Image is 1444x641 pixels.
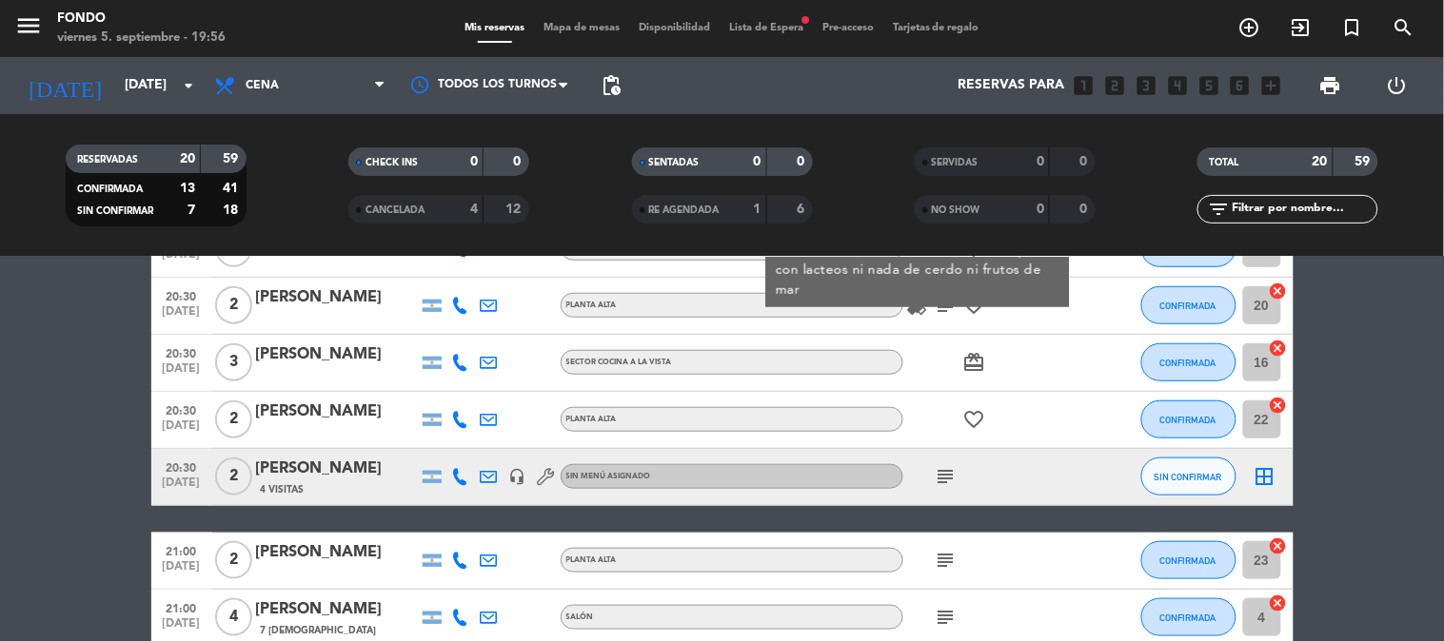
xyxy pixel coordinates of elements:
[1160,555,1217,566] span: CONFIRMADA
[1319,74,1342,97] span: print
[1141,598,1236,636] button: CONFIRMADA
[1385,74,1408,97] i: power_settings_new
[57,10,226,29] div: Fondo
[1230,199,1377,220] input: Filtrar por nombre...
[215,457,252,495] span: 2
[797,203,808,216] strong: 6
[256,342,418,367] div: [PERSON_NAME]
[935,606,958,629] i: subject
[1259,73,1284,98] i: add_box
[158,362,206,384] span: [DATE]
[158,284,206,306] span: 20:30
[158,398,206,420] span: 20:30
[629,23,720,33] span: Disponibilidad
[246,79,279,92] span: Cena
[215,286,252,324] span: 2
[366,158,418,167] span: CHECK INS
[1364,57,1430,114] div: LOG OUT
[932,205,980,215] span: NO SHOW
[57,29,226,48] div: viernes 5. septiembre - 19:56
[215,400,252,438] span: 2
[649,158,700,167] span: SENTADAS
[256,285,418,310] div: [PERSON_NAME]
[1393,16,1415,39] i: search
[77,185,143,194] span: CONFIRMADA
[215,598,252,636] span: 4
[797,155,808,168] strong: 0
[77,155,138,165] span: RESERVADAS
[566,473,651,480] span: Sin menú asignado
[256,456,418,481] div: [PERSON_NAME]
[223,182,242,195] strong: 41
[1228,73,1253,98] i: looks_6
[566,556,617,564] span: PLANTA ALTA
[1141,286,1236,324] button: CONFIRMADA
[754,155,762,168] strong: 0
[188,204,195,217] strong: 7
[566,301,617,309] span: PLANTA ALTA
[1160,358,1217,368] span: CONFIRMADA
[932,158,979,167] span: SERVIDAS
[215,541,252,579] span: 2
[1134,73,1158,98] i: looks_3
[1254,465,1276,488] i: border_all
[1269,396,1288,415] i: cancel
[935,465,958,488] i: subject
[261,623,377,638] span: 7 [DEMOGRAPHIC_DATA]
[883,23,989,33] span: Tarjetas de regalo
[1290,16,1313,39] i: exit_to_app
[1238,16,1261,39] i: add_circle_outline
[506,203,525,216] strong: 12
[455,23,534,33] span: Mis reservas
[223,152,242,165] strong: 59
[177,74,200,97] i: arrow_drop_down
[77,206,153,216] span: SIN CONFIRMAR
[720,23,813,33] span: Lista de Espera
[1037,203,1044,216] strong: 0
[158,456,206,477] span: 20:30
[1197,73,1221,98] i: looks_5
[1160,415,1217,425] span: CONFIRMADA
[1160,612,1217,623] span: CONFIRMADA
[1155,472,1222,482] span: SIN CONFIRMAR
[1079,203,1091,216] strong: 0
[1160,301,1217,311] span: CONFIRMADA
[1209,158,1238,167] span: TOTAL
[1079,155,1091,168] strong: 0
[1269,593,1288,612] i: cancel
[256,597,418,622] div: [PERSON_NAME]
[1037,155,1044,168] strong: 0
[1341,16,1364,39] i: turned_in_not
[158,539,206,561] span: 21:00
[1313,155,1328,168] strong: 20
[1102,73,1127,98] i: looks_two
[1141,457,1236,495] button: SIN CONFIRMAR
[1269,339,1288,358] i: cancel
[963,408,986,431] i: favorite_border
[566,359,672,366] span: SECTOR COCINA A LA VISTA
[158,419,206,441] span: [DATE]
[470,203,478,216] strong: 4
[514,155,525,168] strong: 0
[158,617,206,639] span: [DATE]
[813,23,883,33] span: Pre-acceso
[158,305,206,327] span: [DATE]
[1141,343,1236,381] button: CONFIRMADA
[14,11,43,40] i: menu
[180,152,195,165] strong: 20
[958,78,1064,93] span: Reservas para
[14,11,43,47] button: menu
[470,155,478,168] strong: 0
[158,476,206,498] span: [DATE]
[963,351,986,374] i: card_giftcard
[158,341,206,363] span: 20:30
[935,549,958,572] i: subject
[1269,282,1288,301] i: cancel
[1355,155,1375,168] strong: 59
[261,482,305,497] span: 4 Visitas
[366,205,425,215] span: CANCELADA
[649,205,720,215] span: RE AGENDADA
[14,65,115,107] i: [DATE]
[1207,198,1230,221] i: filter_list
[509,468,526,485] i: headset_mic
